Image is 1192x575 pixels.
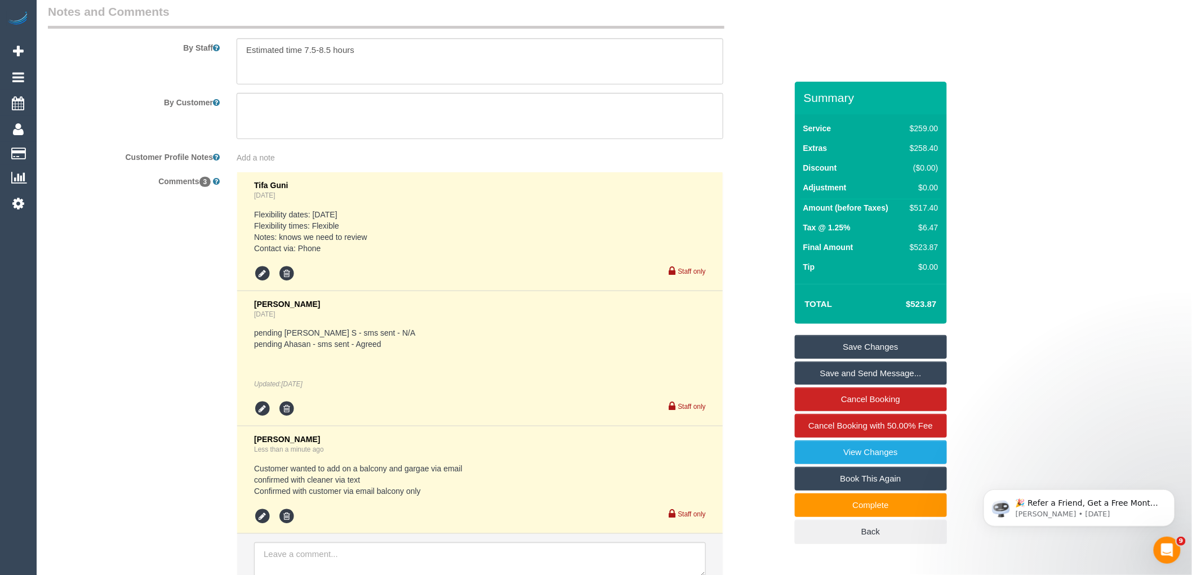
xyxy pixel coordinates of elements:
a: [DATE] [254,310,275,318]
h3: Summary [804,91,941,104]
span: 9 [1177,537,1186,546]
h4: $523.87 [872,300,936,309]
label: Adjustment [803,182,847,193]
a: Save and Send Message... [795,362,947,385]
div: $0.00 [905,261,938,273]
span: [PERSON_NAME] [254,435,320,444]
div: $258.40 [905,142,938,154]
div: ($0.00) [905,162,938,173]
strong: Total [805,299,833,309]
div: $259.00 [905,123,938,134]
div: $523.87 [905,242,938,253]
span: Cancel Booking with 50.00% Fee [808,421,933,430]
small: Staff only [678,268,706,275]
label: Comments [39,172,228,187]
div: $6.47 [905,222,938,233]
pre: pending [PERSON_NAME] S - sms sent - N/A pending Ahasan - sms sent - Agreed [254,327,706,350]
a: View Changes [795,440,947,464]
label: Discount [803,162,837,173]
span: Oct 09, 2025 10:42 [281,380,302,388]
p: Message from Ellie, sent 1d ago [49,43,194,54]
span: Add a note [237,153,275,162]
small: Staff only [678,403,706,411]
iframe: Intercom notifications message [967,466,1192,545]
legend: Notes and Comments [48,3,724,29]
span: [PERSON_NAME] [254,300,320,309]
a: Save Changes [795,335,947,359]
a: [DATE] [254,191,275,199]
label: Service [803,123,831,134]
label: Customer Profile Notes [39,148,228,163]
label: Amount (before Taxes) [803,202,888,213]
a: Back [795,520,947,543]
span: 🎉 Refer a Friend, Get a Free Month! 🎉 Love Automaid? Share the love! When you refer a friend who ... [49,33,193,154]
img: Automaid Logo [7,11,29,27]
pre: Customer wanted to add on a balcony and gargae via email confirmed with cleaner via text Confirme... [254,463,706,497]
a: Cancel Booking [795,387,947,411]
label: Tax @ 1.25% [803,222,851,233]
div: $0.00 [905,182,938,193]
em: Updated: [254,380,303,388]
span: 3 [199,177,211,187]
pre: Flexibility dates: [DATE] Flexibility times: Flexible Notes: knows we need to review Contact via:... [254,209,706,254]
a: Cancel Booking with 50.00% Fee [795,414,947,438]
span: Tifa Guni [254,181,288,190]
a: Book This Again [795,467,947,491]
label: Tip [803,261,815,273]
iframe: Intercom live chat [1154,537,1181,564]
small: Staff only [678,510,706,518]
a: Less than a minute ago [254,445,324,453]
label: Final Amount [803,242,853,253]
div: $517.40 [905,202,938,213]
label: Extras [803,142,828,154]
a: Complete [795,493,947,517]
label: By Customer [39,93,228,108]
label: By Staff [39,38,228,54]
